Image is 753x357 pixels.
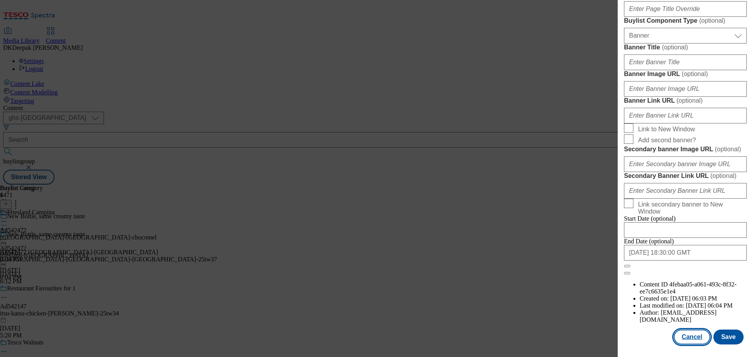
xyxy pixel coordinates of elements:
input: Enter Date [624,222,747,238]
span: ( optional ) [699,17,726,24]
span: ( optional ) [662,44,688,51]
label: Secondary banner Image URL [624,145,747,153]
label: Banner Title [624,43,747,51]
span: Start Date (optional) [624,215,676,222]
span: Link secondary banner to New Window [638,201,744,215]
span: ( optional ) [710,172,737,179]
input: Enter Banner Title [624,54,747,70]
label: Secondary Banner Link URL [624,172,747,180]
input: Enter Page Title Override [624,1,747,17]
li: Created on: [640,295,747,302]
span: End Date (optional) [624,238,674,245]
button: Close [624,265,630,267]
label: Banner Link URL [624,97,747,105]
li: Last modified on: [640,302,747,309]
li: Content ID [640,281,747,295]
span: ( optional ) [682,71,708,77]
label: Banner Image URL [624,70,747,78]
span: [EMAIL_ADDRESS][DOMAIN_NAME] [640,309,717,323]
span: Link to New Window [638,126,695,133]
input: Enter Banner Link URL [624,108,747,123]
button: Save [713,330,744,344]
span: 4febaa05-a061-493c-8f32-ee7c6635e1e4 [640,281,737,295]
span: ( optional ) [677,97,703,104]
span: [DATE] 06:03 PM [670,295,717,302]
span: Add second banner? [638,137,696,144]
span: ( optional ) [715,146,741,152]
input: Enter Date [624,245,747,261]
input: Enter Secondary banner Image URL [624,156,747,172]
input: Enter Banner Image URL [624,81,747,97]
label: Buylist Component Type [624,17,747,25]
span: [DATE] 06:04 PM [686,302,733,309]
li: Author: [640,309,747,323]
button: Cancel [674,330,710,344]
input: Enter Secondary Banner Link URL [624,183,747,199]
